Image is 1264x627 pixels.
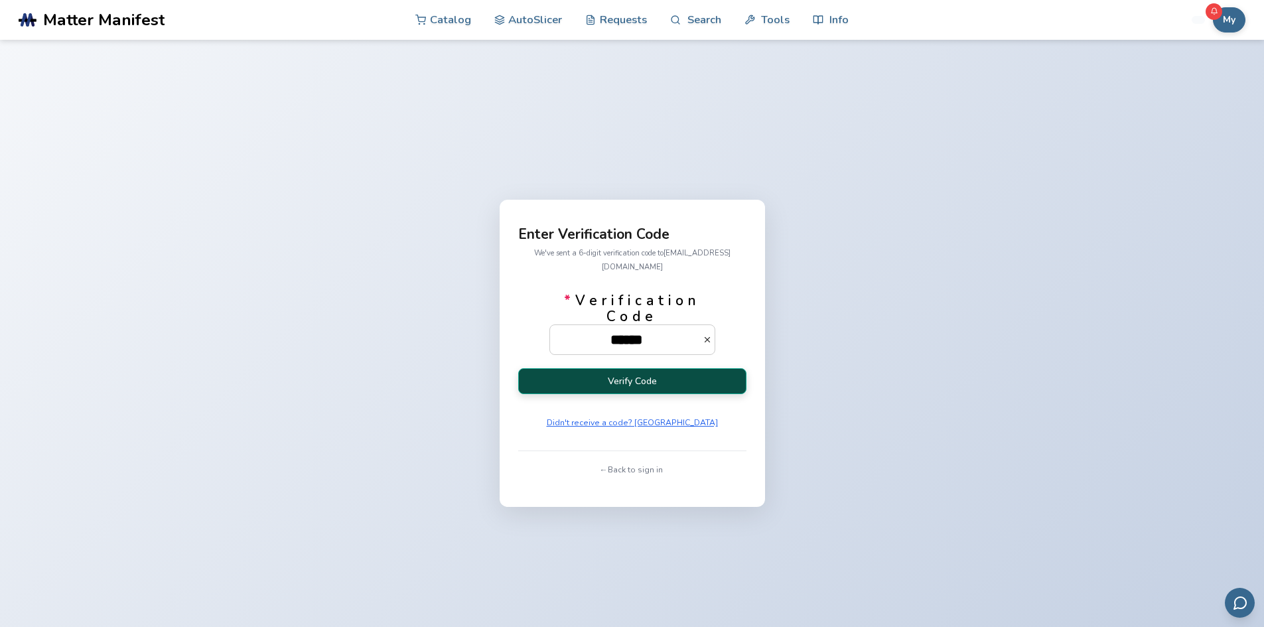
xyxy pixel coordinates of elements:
p: We've sent a 6-digit verification code to [EMAIL_ADDRESS][DOMAIN_NAME] [518,246,746,274]
button: My [1213,7,1245,33]
button: Didn't receive a code? [GEOGRAPHIC_DATA] [542,413,723,432]
input: *Verification Code [550,325,703,354]
button: ← Back to sign in [597,460,667,479]
label: Verification Code [549,293,715,355]
button: Send feedback via email [1225,588,1255,618]
button: *Verification Code [703,335,715,344]
span: Matter Manifest [43,11,165,29]
button: Verify Code [518,368,746,394]
p: Enter Verification Code [518,228,746,242]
